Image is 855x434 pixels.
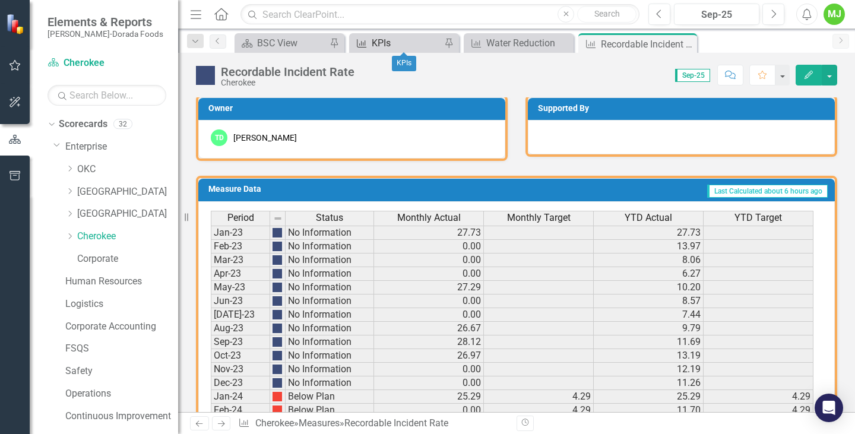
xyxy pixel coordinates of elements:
td: 13.97 [594,240,704,254]
img: png;base64,iVBORw0KGgoAAAANSUhEUgAAAJYAAADIAQMAAAAwS4omAAAAA1BMVEU9TXnnx7PJAAAACXBIWXMAAA7EAAAOxA... [273,228,282,237]
td: 27.29 [374,281,484,294]
td: No Information [286,308,374,322]
div: TD [211,129,227,146]
span: Last Calculated about 6 hours ago [707,185,828,198]
td: 28.12 [374,335,484,349]
img: ClearPoint Strategy [6,13,27,34]
td: Oct-23 [211,349,270,363]
td: Apr-23 [211,267,270,281]
a: Scorecards [59,118,107,131]
a: Enterprise [65,140,178,154]
td: 25.29 [374,390,484,404]
td: 26.97 [374,349,484,363]
img: png;base64,iVBORw0KGgoAAAANSUhEUgAAAJYAAADIAQMAAAAwS4omAAAAA1BMVEU9TXnnx7PJAAAACXBIWXMAAA7EAAAOxA... [273,283,282,292]
input: Search ClearPoint... [240,4,639,25]
td: No Information [286,376,374,390]
div: 32 [113,119,132,129]
td: 0.00 [374,363,484,376]
td: 0.00 [374,294,484,308]
td: 6.27 [594,267,704,281]
td: Feb-24 [211,404,270,417]
td: No Information [286,226,374,240]
td: Below Plan [286,390,374,404]
div: Recordable Incident Rate [344,417,448,429]
td: 25.29 [594,390,704,404]
td: 27.73 [374,226,484,240]
td: 0.00 [374,376,484,390]
a: Water Reduction [467,36,571,50]
td: No Information [286,240,374,254]
img: png;base64,iVBORw0KGgoAAAANSUhEUgAAAJYAAADIAQMAAAAwS4omAAAAA1BMVEU9TXnnx7PJAAAACXBIWXMAAA7EAAAOxA... [273,310,282,319]
td: 27.73 [594,226,704,240]
img: png;base64,iVBORw0KGgoAAAANSUhEUgAAAJYAAADIAQMAAAAwS4omAAAAA1BMVEU9TXnnx7PJAAAACXBIWXMAAA7EAAAOxA... [273,337,282,347]
div: [PERSON_NAME] [233,132,297,144]
td: No Information [286,267,374,281]
small: [PERSON_NAME]-Dorada Foods [47,29,163,39]
img: png;base64,iVBORw0KGgoAAAANSUhEUgAAAJYAAADIAQMAAAAwS4omAAAAA1BMVEU9TXnnx7PJAAAACXBIWXMAAA7EAAAOxA... [273,255,282,265]
img: png;base64,iVBORw0KGgoAAAANSUhEUgAAAJYAAADIAQMAAAAwS4omAAAAA1BMVEU9TXnnx7PJAAAACXBIWXMAAA7EAAAOxA... [273,269,282,278]
td: 0.00 [374,267,484,281]
img: png;base64,iVBORw0KGgoAAAANSUhEUgAAAJYAAADIAQMAAAAwS4omAAAAA1BMVEU9TXnnx7PJAAAACXBIWXMAAA7EAAAOxA... [273,324,282,333]
td: 11.26 [594,376,704,390]
a: Cherokee [47,56,166,70]
img: png;base64,iVBORw0KGgoAAAANSUhEUgAAAJYAAADIAQMAAAAwS4omAAAAA1BMVEU9TXnnx7PJAAAACXBIWXMAAA7EAAAOxA... [273,365,282,374]
td: No Information [286,322,374,335]
h3: Owner [208,104,499,113]
span: Monthly Target [507,213,571,223]
div: KPIs [392,56,416,71]
img: png;base64,iVBORw0KGgoAAAANSUhEUgAAAJYAAADIAQMAAAAwS4omAAAAA1BMVEU9TXnnx7PJAAAACXBIWXMAAA7EAAAOxA... [273,296,282,306]
div: Recordable Incident Rate [601,37,694,52]
a: Corporate Accounting [65,320,178,334]
span: Status [316,213,343,223]
a: BSC View [237,36,327,50]
a: Human Resources [65,275,178,289]
div: Water Reduction [486,36,571,50]
div: Open Intercom Messenger [815,394,843,422]
td: 13.19 [594,349,704,363]
a: Cherokee [77,230,178,243]
span: Monthly Actual [397,213,461,223]
span: YTD Actual [625,213,672,223]
td: 8.06 [594,254,704,267]
td: May-23 [211,281,270,294]
td: 4.29 [484,390,594,404]
td: Sep-23 [211,335,270,349]
td: 11.70 [594,404,704,417]
td: Mar-23 [211,254,270,267]
button: Search [577,6,636,23]
button: MJ [824,4,845,25]
td: 9.79 [594,322,704,335]
td: Jan-23 [211,226,270,240]
a: Operations [65,387,178,401]
td: 4.29 [704,404,813,417]
td: 11.69 [594,335,704,349]
td: 0.00 [374,240,484,254]
a: Measures [299,417,340,429]
div: BSC View [257,36,327,50]
a: Safety [65,365,178,378]
a: FSQS [65,342,178,356]
img: png;base64,iVBORw0KGgoAAAANSUhEUgAAAJYAAADIAQMAAAAwS4omAAAAA1BMVEU9TXnnx7PJAAAACXBIWXMAAA7EAAAOxA... [273,378,282,388]
a: [GEOGRAPHIC_DATA] [77,207,178,221]
div: » » [238,417,508,430]
a: Logistics [65,297,178,311]
img: png;base64,iVBORw0KGgoAAAANSUhEUgAAAFwAAABcCAMAAADUMSJqAAAAA1BMVEX0QzYBWW+JAAAAH0lEQVRoge3BgQAAAA... [273,392,282,401]
img: 8DAGhfEEPCf229AAAAAElFTkSuQmCC [273,214,283,223]
h3: Supported By [538,104,829,113]
h3: Measure Data [208,185,396,194]
span: Elements & Reports [47,15,163,29]
td: Dec-23 [211,376,270,390]
td: No Information [286,335,374,349]
td: Aug-23 [211,322,270,335]
td: 10.20 [594,281,704,294]
td: No Information [286,281,374,294]
td: No Information [286,349,374,363]
td: 8.57 [594,294,704,308]
span: Sep-25 [675,69,710,82]
td: 0.00 [374,308,484,322]
img: png;base64,iVBORw0KGgoAAAANSUhEUgAAAJYAAADIAQMAAAAwS4omAAAAA1BMVEU9TXnnx7PJAAAACXBIWXMAAA7EAAAOxA... [273,242,282,251]
div: Recordable Incident Rate [221,65,354,78]
div: Sep-25 [678,8,755,22]
td: Below Plan [286,404,374,417]
a: Cherokee [255,417,294,429]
